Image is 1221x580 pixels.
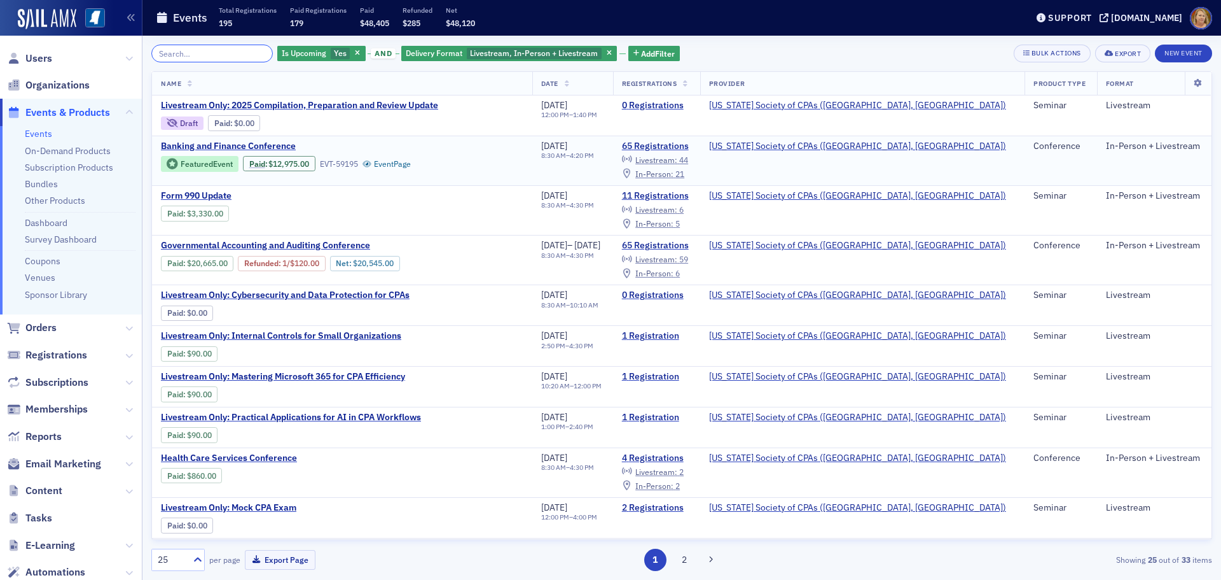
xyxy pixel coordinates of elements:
[7,539,75,553] a: E-Learning
[541,251,601,260] div: –
[7,565,85,579] a: Automations
[1106,290,1203,301] div: Livestream
[161,518,213,533] div: Paid: 2 - $0
[622,467,684,477] a: Livestream: 2
[1033,240,1088,251] div: Conference
[1190,7,1212,29] span: Profile
[334,48,347,58] span: Yes
[161,386,217,402] div: Paid: 2 - $9000
[622,100,691,111] a: 0 Registrations
[1033,290,1088,301] div: Seminar
[709,453,1006,464] a: [US_STATE] Society of CPAs ([GEOGRAPHIC_DATA], [GEOGRAPHIC_DATA])
[167,471,187,481] span: :
[371,48,396,59] span: and
[243,156,315,171] div: Paid: 69 - $1297500
[161,371,405,383] a: Livestream Only: Mastering Microsoft 365 for CPA Efficiency
[25,511,52,525] span: Tasks
[187,390,212,399] span: $90.00
[360,18,389,28] span: $48,405
[161,141,375,152] span: Banking and Finance Conference
[635,204,677,215] span: Livestream :
[1033,412,1088,423] div: Seminar
[1106,412,1203,423] div: Livestream
[268,159,309,169] span: $12,975.00
[234,118,254,128] span: $0.00
[249,159,265,169] a: Paid
[644,549,666,571] button: 1
[277,46,366,62] div: Yes
[167,209,183,218] a: Paid
[161,412,421,423] a: Livestream Only: Practical Applications for AI in CPA Workflows
[1106,502,1203,514] div: Livestream
[25,376,88,390] span: Subscriptions
[330,256,400,271] div: Net: $2054500
[709,371,1006,383] span: Mississippi Society of CPAs (Ridgeland, MS)
[161,190,375,202] a: Form 990 Update
[1179,554,1192,565] strong: 33
[641,48,675,59] span: Add Filter
[7,457,101,471] a: Email Marketing
[622,255,688,265] a: Livestream: 59
[1106,100,1203,111] div: Livestream
[25,457,101,471] span: Email Marketing
[541,463,594,472] div: –
[570,201,594,209] time: 4:30 PM
[570,463,594,472] time: 4:30 PM
[541,201,594,209] div: –
[187,258,228,268] span: $20,665.00
[1155,45,1212,62] button: New Event
[541,201,566,209] time: 8:30 AM
[709,330,1006,342] a: [US_STATE] Society of CPAs ([GEOGRAPHIC_DATA], [GEOGRAPHIC_DATA])
[403,18,420,28] span: $285
[541,301,598,309] div: –
[245,550,315,570] button: Export Page
[25,484,62,498] span: Content
[25,402,88,416] span: Memberships
[161,79,181,88] span: Name
[541,251,566,260] time: 8:30 AM
[1106,190,1203,202] div: In-Person + Livestream
[1033,190,1088,202] div: Seminar
[541,190,567,201] span: [DATE]
[25,195,85,206] a: Other Products
[208,115,260,131] div: Paid: 0 - $0
[709,453,1006,464] span: Mississippi Society of CPAs (Ridgeland, MS)
[679,254,688,264] span: 59
[85,8,105,28] img: SailAMX
[622,141,691,152] a: 65 Registrations
[244,258,279,268] a: Refunded
[25,178,58,190] a: Bundles
[709,141,1006,152] a: [US_STATE] Society of CPAs ([GEOGRAPHIC_DATA], [GEOGRAPHIC_DATA])
[570,251,594,260] time: 4:30 PM
[1106,79,1134,88] span: Format
[362,159,411,169] a: EventPage
[167,209,187,218] span: :
[867,554,1212,565] div: Showing out of items
[158,553,186,567] div: 25
[161,100,438,111] span: Livestream Only: 2025 Compilation, Preparation and Review Update
[541,422,565,431] time: 1:00 PM
[181,160,233,167] div: Featured Event
[570,151,594,160] time: 4:20 PM
[249,159,269,169] span: :
[622,453,691,464] a: 4 Registrations
[7,484,62,498] a: Content
[1100,13,1187,22] button: [DOMAIN_NAME]
[569,341,593,350] time: 4:30 PM
[622,412,691,423] a: 1 Registration
[244,258,282,268] span: :
[209,554,240,565] label: per page
[446,18,475,28] span: $48,120
[167,258,187,268] span: :
[290,18,303,28] span: 179
[622,155,688,165] a: Livestream: 44
[336,258,353,268] span: Net :
[541,330,567,341] span: [DATE]
[25,348,87,362] span: Registrations
[161,453,375,464] span: Health Care Services Conference
[635,467,677,477] span: Livestream :
[541,79,558,88] span: Date
[541,289,567,301] span: [DATE]
[622,190,691,202] a: 11 Registrations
